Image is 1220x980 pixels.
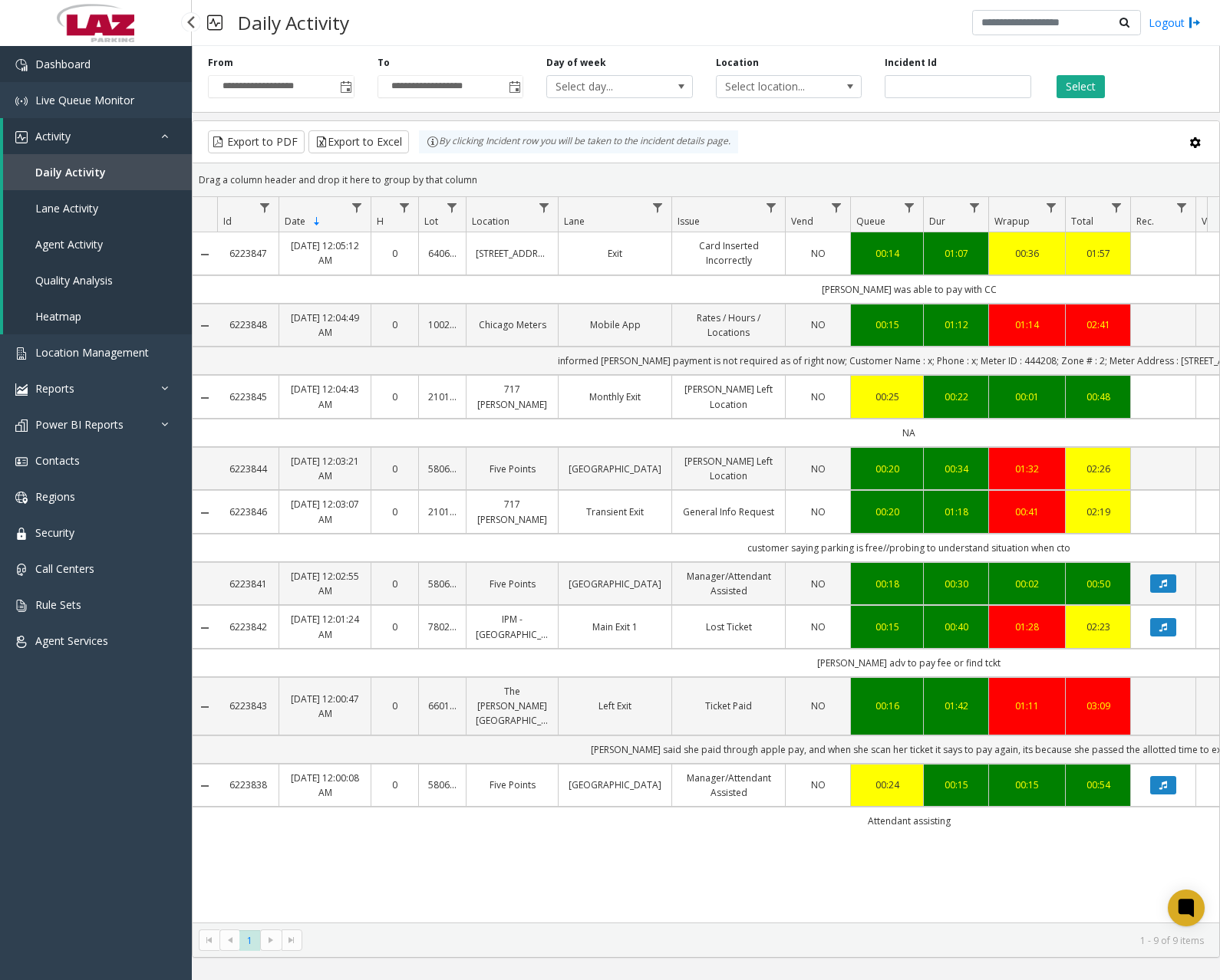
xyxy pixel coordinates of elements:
a: Manager/Attendant Assisted [681,569,776,598]
a: 00:48 [1075,390,1121,404]
a: 01:28 [998,620,1056,634]
span: Quality Analysis [35,273,113,288]
span: NO [811,505,826,518]
a: Left Exit [568,699,662,713]
a: Lane Filter Menu [648,197,668,218]
span: NO [811,390,826,403]
a: [DATE] 12:00:08 AM [289,771,361,800]
div: 01:12 [933,317,979,332]
a: 02:41 [1075,317,1121,332]
a: 00:24 [860,778,914,792]
a: 00:20 [860,505,914,519]
a: Location Filter Menu [534,197,555,218]
img: 'icon' [15,95,28,107]
a: Quality Analysis [3,262,192,298]
a: 6223845 [226,390,269,404]
div: 00:15 [933,778,979,792]
a: [DATE] 12:04:43 AM [289,382,361,411]
label: From [208,56,233,70]
a: Heatmap [3,298,192,334]
a: 660184 [428,699,457,713]
a: 01:14 [998,317,1056,332]
a: NO [795,577,841,591]
a: 6223843 [226,699,269,713]
a: 6223842 [226,620,269,634]
a: 01:57 [1075,246,1121,261]
img: infoIcon.svg [427,136,439,148]
a: 00:18 [860,577,914,591]
a: 0 [381,699,409,713]
div: Data table [193,197,1219,922]
a: NO [795,317,841,332]
a: 210120 [428,390,457,404]
a: Lot Filter Menu [442,197,463,218]
a: [STREET_ADDRESS] [476,246,549,261]
a: 00:15 [998,778,1056,792]
span: Select location... [717,76,833,97]
a: NO [795,778,841,792]
a: [DATE] 12:04:49 AM [289,311,361,340]
span: Issue [678,215,700,228]
a: [GEOGRAPHIC_DATA] [568,577,662,591]
a: [DATE] 12:00:47 AM [289,692,361,721]
a: 00:01 [998,390,1056,404]
a: 0 [381,390,409,404]
a: 00:22 [933,390,979,404]
div: Drag a column header and drop it here to group by that column [193,166,1219,193]
a: 717 [PERSON_NAME] [476,497,549,526]
label: Incident Id [885,56,937,70]
span: Agent Services [35,633,108,648]
a: [GEOGRAPHIC_DATA] [568,462,662,476]
a: Activity [3,118,192,154]
a: Total Filter Menu [1106,197,1127,218]
a: 780291 [428,620,457,634]
span: NO [811,778,826,791]
img: 'icon' [15,600,28,612]
a: 0 [381,778,409,792]
a: 00:40 [933,620,979,634]
a: 01:32 [998,462,1056,476]
a: 00:54 [1075,778,1121,792]
img: 'icon' [15,528,28,540]
a: Collapse Details [193,507,217,519]
div: 01:42 [933,699,979,713]
a: NO [795,699,841,713]
span: Vend [791,215,813,228]
a: General Info Request [681,505,776,519]
a: Card Inserted Incorrectly [681,238,776,268]
a: Lane Activity [3,190,192,226]
a: 640630 [428,246,457,261]
a: 0 [381,577,409,591]
a: NO [795,462,841,476]
span: Activity [35,129,71,143]
span: Regions [35,489,75,504]
span: Date [285,215,305,228]
button: Export to Excel [308,130,409,153]
a: [PERSON_NAME] Left Location [681,454,776,483]
div: 03:09 [1075,699,1121,713]
a: Five Points [476,462,549,476]
a: The [PERSON_NAME][GEOGRAPHIC_DATA] [476,684,549,728]
div: 00:15 [860,620,914,634]
div: 00:02 [998,577,1056,591]
div: 00:50 [1075,577,1121,591]
span: Toggle popup [506,76,523,97]
a: Vend Filter Menu [826,197,847,218]
img: 'icon' [15,455,28,468]
span: H [377,215,384,228]
a: 00:25 [860,390,914,404]
img: logout [1189,15,1201,31]
a: 6223846 [226,505,269,519]
a: NO [795,620,841,634]
img: 'icon' [15,131,28,143]
span: Dur [929,215,945,228]
a: 00:14 [860,246,914,261]
a: 00:34 [933,462,979,476]
a: Mobile App [568,317,662,332]
button: Export to PDF [208,130,305,153]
